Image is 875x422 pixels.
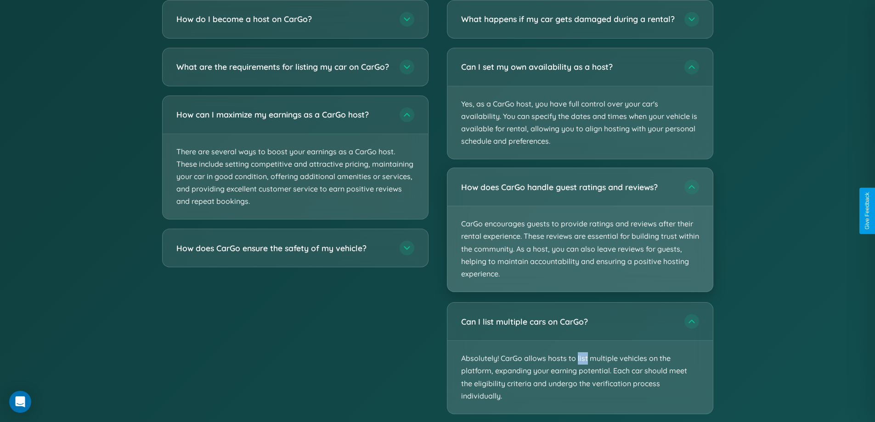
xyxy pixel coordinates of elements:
[9,391,31,413] div: Open Intercom Messenger
[461,316,675,327] h3: Can I list multiple cars on CarGo?
[176,242,390,254] h3: How does CarGo ensure the safety of my vehicle?
[461,13,675,25] h3: What happens if my car gets damaged during a rental?
[864,192,870,230] div: Give Feedback
[176,61,390,73] h3: What are the requirements for listing my car on CarGo?
[176,13,390,25] h3: How do I become a host on CarGo?
[447,341,713,414] p: Absolutely! CarGo allows hosts to list multiple vehicles on the platform, expanding your earning ...
[176,109,390,120] h3: How can I maximize my earnings as a CarGo host?
[447,86,713,159] p: Yes, as a CarGo host, you have full control over your car's availability. You can specify the dat...
[461,61,675,73] h3: Can I set my own availability as a host?
[163,134,428,219] p: There are several ways to boost your earnings as a CarGo host. These include setting competitive ...
[461,181,675,193] h3: How does CarGo handle guest ratings and reviews?
[447,206,713,292] p: CarGo encourages guests to provide ratings and reviews after their rental experience. These revie...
